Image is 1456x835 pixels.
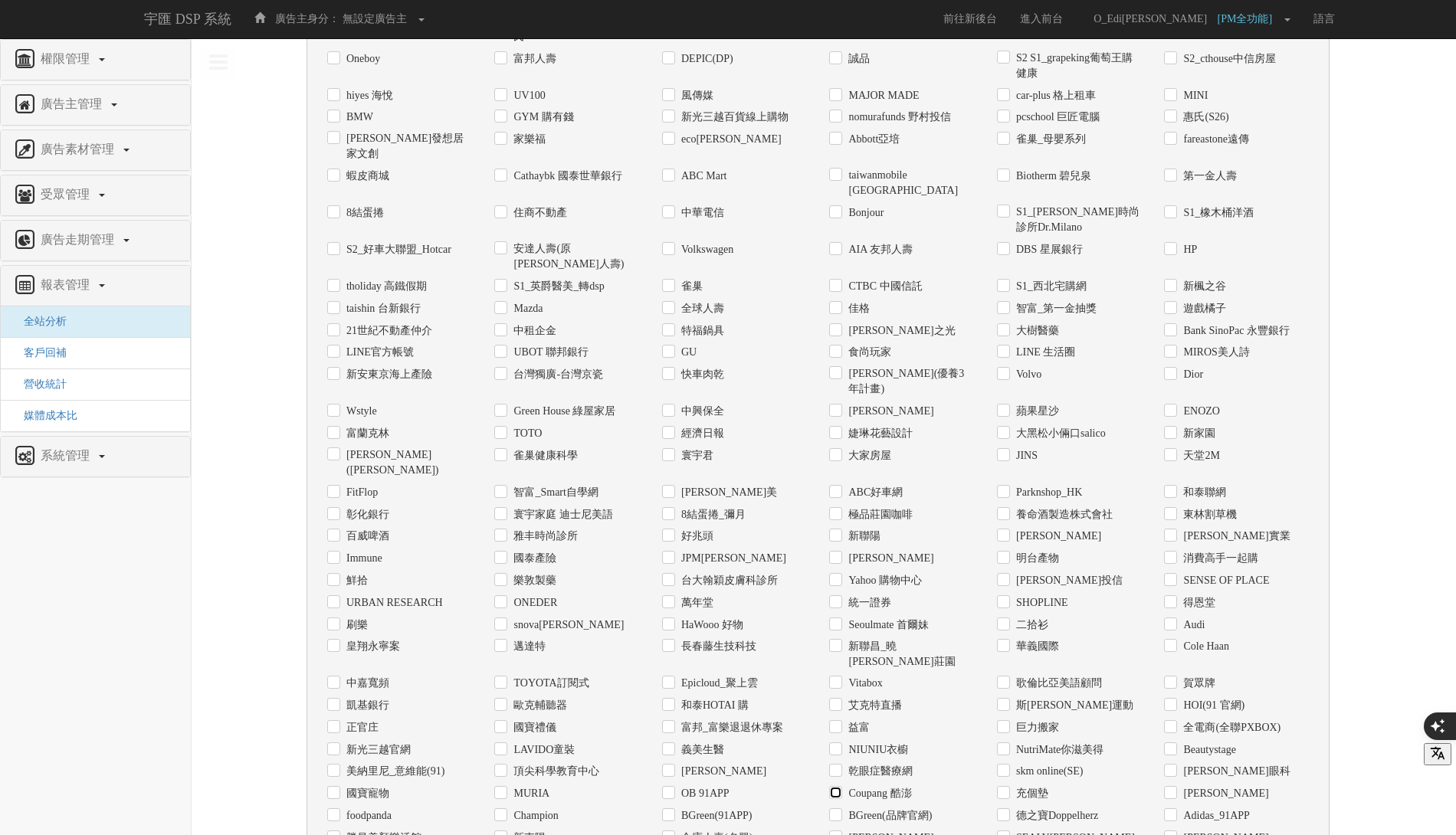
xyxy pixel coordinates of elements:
[510,323,556,339] label: 中租企金
[844,786,911,801] label: Coupang 酷澎
[343,808,392,824] label: foodpanda
[1179,808,1249,824] label: Adidas_91APP
[1179,551,1258,566] label: 消費高手一起購
[677,786,730,801] label: OB 91APP
[1179,132,1249,147] label: fareastone遠傳
[510,808,558,824] label: Champion
[1012,698,1133,713] label: 斯[PERSON_NAME]運動
[844,426,913,441] label: 婕琳花藝設計
[343,131,472,162] label: [PERSON_NAME]發想居家文創
[510,595,557,611] label: ONEDER
[1179,573,1269,588] label: SENSE ОF PLACE
[510,88,545,103] label: UV100
[1012,507,1113,522] label: 養命酒製造株式會社
[1012,551,1059,566] label: 明台產物
[510,529,578,544] label: 雅丰時尚診所
[844,242,913,257] label: AIA 友邦人壽
[12,444,179,469] a: 系統管理
[844,617,929,633] label: Seoulmate 首爾妹
[37,52,97,65] span: 權限管理
[510,676,589,691] label: TOYOTA訂閱式
[275,13,339,25] span: 廣告主身分：
[1012,742,1103,758] label: NutriMate你滋美得
[677,205,724,221] label: 中華電信
[844,720,870,735] label: 益富
[1012,617,1048,633] label: 二拾衫
[343,617,368,633] label: 刷樂
[1012,323,1059,339] label: 大樹醫藥
[1012,573,1123,588] label: [PERSON_NAME]投信
[1012,132,1086,147] label: 雀巢_母嬰系列
[343,323,432,339] label: 21世紀不動產仲介
[343,485,378,500] label: FitFlop
[1012,242,1083,257] label: DBS 星展銀行
[37,233,122,246] span: 廣告走期管理
[844,507,913,522] label: 極品莊園咖啡
[677,323,724,339] label: 特福鍋具
[1012,205,1142,235] label: S1_[PERSON_NAME]時尚診所Dr.Milano
[677,742,724,758] label: 義美生醫
[1086,13,1215,25] span: O_Edi[PERSON_NAME]
[510,639,546,654] label: 邁達特
[510,279,604,294] label: S1_英爵醫美_轉dsp
[1012,639,1059,654] label: 華義國際
[343,551,382,566] label: Immune
[510,51,556,67] label: 富邦人壽
[844,448,891,463] label: 大家房屋
[343,205,384,221] label: 8結蛋捲
[1179,169,1237,184] label: 第一金人壽
[343,786,389,801] label: 國寶寵物
[1179,426,1215,441] label: 新家園
[844,639,974,670] label: 新聯昌_曉[PERSON_NAME]莊園
[1179,323,1289,339] label: Bank SinoPac 永豐銀行
[343,426,389,441] label: 富蘭克林
[12,410,77,421] a: 媒體成本比
[1179,448,1219,463] label: 天堂2M
[1179,205,1254,221] label: S1_橡木桶洋酒
[1012,786,1048,801] label: 充個墊
[343,764,444,779] label: 美納里尼_意維能(91)
[343,301,421,316] label: taishin 台新銀行
[1012,367,1041,382] label: Volvo
[844,205,884,221] label: Bonjour
[343,13,407,25] span: 無設定廣告主
[1218,13,1281,25] span: [PM全功能]
[12,138,179,162] a: 廣告素材管理
[1012,676,1102,691] label: 歌倫比亞美語顧問
[510,720,556,735] label: 國寶禮儀
[677,169,727,184] label: ABC Mart
[510,507,613,522] label: 寰宇家庭 迪士尼美語
[1012,448,1038,463] label: JINS
[844,676,882,691] label: Vitabox
[677,595,713,611] label: 萬年堂
[1179,595,1215,611] label: 得恩堂
[677,529,713,544] label: 好兆頭
[677,279,703,294] label: 雀巢
[844,573,921,588] label: Yahoo 購物中心
[677,551,786,566] label: JPM[PERSON_NAME]
[510,573,556,588] label: 樂敦製藥
[510,301,543,316] label: Mazda
[677,404,724,419] label: 中興保全
[510,241,639,272] label: 安達人壽(原[PERSON_NAME]人壽)
[510,786,549,801] label: MURIA
[37,188,97,201] span: 受眾管理
[343,345,414,360] label: LINE官方帳號
[844,366,974,397] label: [PERSON_NAME](優養3年計畫)
[1012,485,1082,500] label: Parknshop_HK
[1179,507,1237,522] label: 東林割草機
[844,698,902,713] label: 艾克特直播
[1179,676,1215,691] label: 賀眾牌
[677,808,753,824] label: BGreen(91APP)
[677,720,783,735] label: 富邦_富樂退退休專案
[343,676,389,691] label: 中嘉寬頻
[1012,595,1068,611] label: SHOPLINE
[12,378,67,390] a: 營收統計
[844,551,933,566] label: [PERSON_NAME]
[510,110,573,125] label: GYM 購有錢
[1012,345,1075,360] label: LINE 生活圈
[1179,639,1228,654] label: Cole Haan
[1012,426,1106,441] label: 大黑松小倆口salico
[343,639,400,654] label: 皇翔永寧案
